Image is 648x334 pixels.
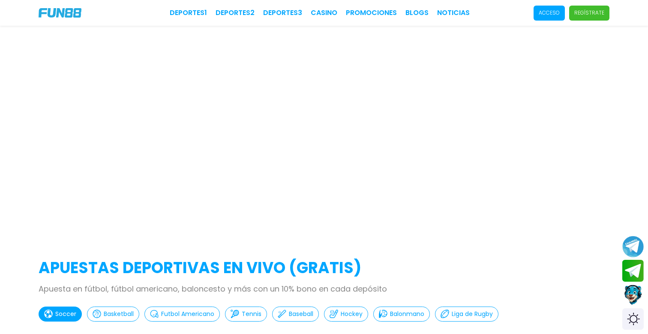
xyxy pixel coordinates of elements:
[216,8,255,18] a: Deportes2
[346,8,397,18] a: Promociones
[289,310,313,319] p: Baseball
[263,8,302,18] a: Deportes3
[39,8,81,18] img: Company Logo
[39,283,609,295] p: Apuesta en fútbol, fútbol americano, baloncesto y más con un 10% bono en cada depósito
[622,284,644,306] button: Contact customer service
[452,310,493,319] p: Liga de Rugby
[242,310,261,319] p: Tennis
[622,235,644,258] button: Join telegram channel
[539,9,560,17] p: Acceso
[622,308,644,330] div: Switch theme
[405,8,429,18] a: BLOGS
[390,310,424,319] p: Balonmano
[341,310,363,319] p: Hockey
[225,307,267,322] button: Tennis
[170,8,207,18] a: Deportes1
[87,307,139,322] button: Basketball
[437,8,470,18] a: NOTICIAS
[144,307,220,322] button: Futbol Americano
[272,307,319,322] button: Baseball
[574,9,604,17] p: Regístrate
[104,310,134,319] p: Basketball
[161,310,214,319] p: Futbol Americano
[373,307,430,322] button: Balonmano
[311,8,337,18] a: CASINO
[622,260,644,282] button: Join telegram
[39,307,82,322] button: Soccer
[39,256,609,280] h2: APUESTAS DEPORTIVAS EN VIVO (gratis)
[324,307,368,322] button: Hockey
[55,310,76,319] p: Soccer
[435,307,498,322] button: Liga de Rugby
